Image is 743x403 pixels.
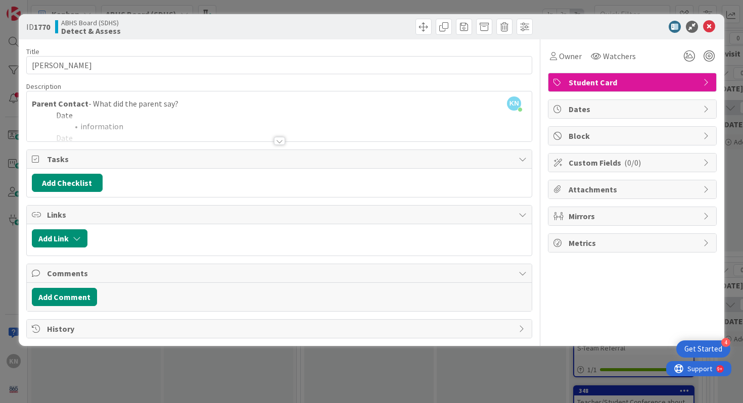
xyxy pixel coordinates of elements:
span: ( 0/0 ) [624,158,641,168]
button: Add Comment [32,288,97,306]
div: 9+ [51,4,56,12]
button: Add Checklist [32,174,103,192]
span: Attachments [569,183,698,195]
b: Detect & Assess [61,27,121,35]
div: Get Started [684,344,722,354]
b: 1770 [34,22,50,32]
input: type card name here... [26,56,533,74]
span: Owner [559,50,582,62]
span: ID [26,21,50,33]
span: Support [21,2,46,14]
strong: Parent Contact [32,98,88,109]
span: Block [569,130,698,142]
label: Title [26,47,39,56]
span: ABHS Board (SDHS) [61,19,121,27]
span: Tasks [47,153,514,165]
span: History [47,323,514,335]
div: 4 [721,338,730,347]
button: Add Link [32,229,87,247]
span: Dates [569,103,698,115]
span: KN [507,96,521,111]
span: Custom Fields [569,157,698,169]
p: Date [32,110,527,121]
span: Description [26,82,61,91]
span: Comments [47,267,514,279]
span: Student Card [569,76,698,88]
span: Mirrors [569,210,698,222]
span: Links [47,209,514,221]
span: Metrics [569,237,698,249]
span: Watchers [603,50,636,62]
div: Open Get Started checklist, remaining modules: 4 [676,340,730,358]
p: - What did the parent say? [32,98,527,110]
